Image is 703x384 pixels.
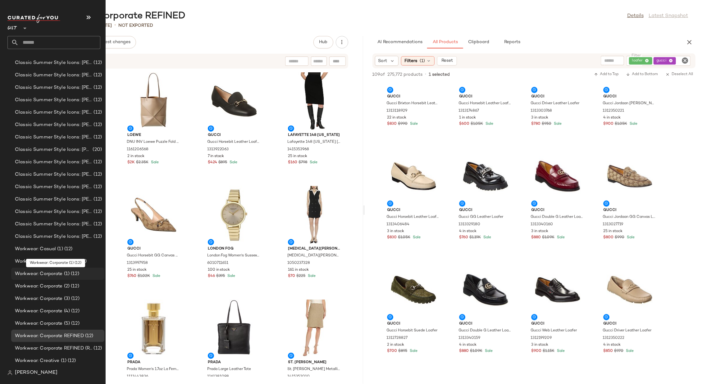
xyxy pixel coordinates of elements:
[203,300,266,357] img: 1161381098_RLLATH.jpg
[208,154,224,159] span: 7 in stock
[594,72,619,77] span: Add to Top
[15,308,70,315] span: Workwear: Corporate (4)
[531,321,584,327] span: Gucci
[615,121,627,127] span: $1.05K
[15,258,77,265] span: Workwear: Casual REFINED
[542,235,555,241] span: $1.09K
[386,336,408,341] span: 1312728827
[288,154,307,159] span: 25 in stock
[603,328,651,334] span: Gucci Driver Leather Loafer
[603,235,614,241] span: $800
[288,246,341,252] span: [MEDICAL_DATA][PERSON_NAME]
[92,221,102,228] span: (12)
[382,147,445,205] img: 1313406484_RLLATH.jpg
[628,122,637,126] span: Sale
[92,183,102,191] span: (12)
[387,121,397,127] span: $830
[409,122,418,126] span: Sale
[127,139,180,145] span: DNU INV Loewe Puzzle Fold Medium Leather Tote
[459,342,477,348] span: 4 in stock
[482,236,491,240] span: Sale
[459,215,503,220] span: Gucci GG Leather Loafer
[208,246,261,252] span: London Fog
[441,58,453,63] span: Reset
[382,261,445,319] img: 1312728827_RLLATH.jpg
[138,273,150,279] span: $1.02K
[624,71,661,78] button: Add to Bottom
[118,22,153,29] p: Not Exported
[459,336,480,341] span: 1313340159
[283,72,346,130] img: 1415353968_RLLATH.jpg
[15,84,92,91] span: Classic Summer Style Icons: [PERSON_NAME] REFINED
[657,58,669,64] span: gucci
[283,186,346,244] img: 1050237328_RLLATH.jpg
[307,274,316,278] span: Sale
[412,236,421,240] span: Sale
[208,133,261,138] span: Gucci
[127,374,148,380] span: 1111443836
[15,332,84,340] span: Workwear: Corporate REFINED
[91,146,102,153] span: (20)
[15,369,57,377] span: [PERSON_NAME]
[469,235,481,241] span: $1.19K
[632,58,645,64] span: loafer
[459,222,480,228] span: 1313329180
[459,321,512,327] span: Gucci
[386,222,409,228] span: 1313406484
[484,122,493,126] span: Sale
[531,349,541,354] span: $900
[603,115,621,121] span: 4 in stock
[66,357,76,364] span: (12)
[614,349,623,354] span: $970
[208,267,230,273] span: 100 in stock
[627,12,644,20] a: Details
[504,40,520,45] span: Reports
[229,160,238,165] span: Sale
[92,196,102,203] span: (12)
[283,300,346,357] img: 1415352010_RLLATH.jpg
[626,72,658,77] span: Add to Bottom
[459,235,468,241] span: $760
[207,367,251,372] span: Prada Large Leather Tote
[92,159,102,166] span: (12)
[531,208,584,213] span: Gucci
[429,71,450,78] span: 1 selected
[603,321,656,327] span: Gucci
[420,58,425,64] span: (1)
[70,320,80,327] span: (12)
[531,94,584,100] span: Gucci
[218,160,227,165] span: $895
[40,10,185,22] div: Workwear: Corporate REFINED
[398,235,410,241] span: $1.05K
[603,94,656,100] span: Gucci
[531,235,541,241] span: $880
[531,121,541,127] span: $780
[388,71,423,78] span: 275,772 products
[288,160,297,165] span: $160
[459,328,511,334] span: Gucci Double G Leather Loafer
[603,101,655,106] span: Gucci Jordaan [PERSON_NAME]
[287,147,309,152] span: 1415353968
[70,283,79,290] span: (12)
[386,328,437,334] span: Gucci Horsebit Suede Loafer
[127,160,135,165] span: $2K
[386,101,439,106] span: Gucci Brixton Horsebit Leather Loafer
[15,72,92,79] span: Classic Summer Style Icons: [PERSON_NAME]
[15,171,92,178] span: Classic Summer Style Icons: [PERSON_NAME] (7)
[127,154,144,159] span: 2 in stock
[92,109,102,116] span: (12)
[127,253,180,259] span: Gucci Horsebit GG Canvas Slingback Pump
[625,349,634,353] span: Sale
[207,374,229,380] span: 1161381098
[398,121,408,127] span: $990
[387,229,404,234] span: 3 in stock
[542,121,551,127] span: $950
[387,94,440,100] span: Gucci
[437,56,457,66] button: Reset
[598,261,661,319] img: 1312350222_RLLATH.jpg
[531,222,553,228] span: 1313340160
[127,367,180,372] span: Prada Women's 1.7oz La Femme Prada EDP Spray
[7,14,60,23] img: cfy_white_logo.C9jOOHJF.svg
[603,222,623,228] span: 1313027719
[63,246,73,253] span: (12)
